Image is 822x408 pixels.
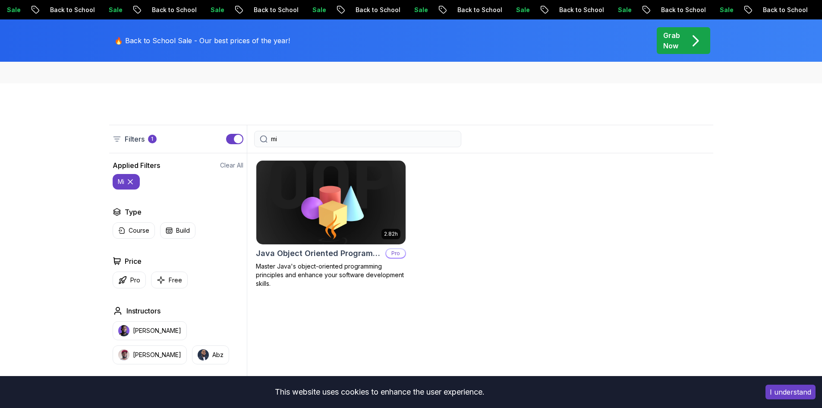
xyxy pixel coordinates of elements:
p: Filters [125,134,145,144]
img: instructor img [198,349,209,361]
p: Course [129,226,149,235]
p: Back to School [755,6,814,14]
h2: Type [125,207,142,217]
p: Back to School [450,6,508,14]
h2: Price [125,256,142,266]
button: Build [160,222,195,239]
p: mi [118,177,124,186]
a: Java Object Oriented Programming card2.82hJava Object Oriented ProgrammingProMaster Java's object... [256,160,406,288]
p: Master Java's object-oriented programming principles and enhance your software development skills. [256,262,406,288]
button: Course [113,222,155,239]
button: Clear All [220,161,243,170]
button: instructor img[PERSON_NAME] [113,321,187,340]
p: Sale [712,6,740,14]
img: Java Object Oriented Programming card [256,161,406,244]
h2: Instructors [126,306,161,316]
input: Search Java, React, Spring boot ... [271,135,456,143]
img: instructor img [118,325,129,336]
p: Sale [610,6,638,14]
button: Pro [113,272,146,288]
p: Sale [305,6,332,14]
p: Grab Now [663,30,680,51]
p: Back to School [348,6,406,14]
p: Pro [386,249,405,258]
p: Sale [508,6,536,14]
p: Free [169,276,182,285]
p: Sale [203,6,230,14]
button: instructor img[PERSON_NAME] [113,345,187,364]
p: Back to School [42,6,101,14]
h2: Java Object Oriented Programming [256,247,382,259]
h2: Applied Filters [113,160,160,171]
p: Back to School [653,6,712,14]
button: mi [113,174,140,190]
div: This website uses cookies to enhance the user experience. [6,383,753,402]
p: [PERSON_NAME] [133,326,181,335]
p: 🔥 Back to School Sale - Our best prices of the year! [114,35,290,46]
p: [PERSON_NAME] [133,351,181,359]
button: instructor imgAbz [192,345,229,364]
button: Accept cookies [765,385,816,399]
img: instructor img [118,349,129,361]
p: Back to School [144,6,203,14]
p: 1 [151,136,153,142]
p: Abz [212,351,224,359]
p: Pro [130,276,140,285]
p: Back to School [551,6,610,14]
p: 2.82h [384,231,398,237]
p: Sale [406,6,434,14]
p: Back to School [246,6,305,14]
p: Build [176,226,190,235]
button: Free [151,272,188,288]
p: Sale [101,6,129,14]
